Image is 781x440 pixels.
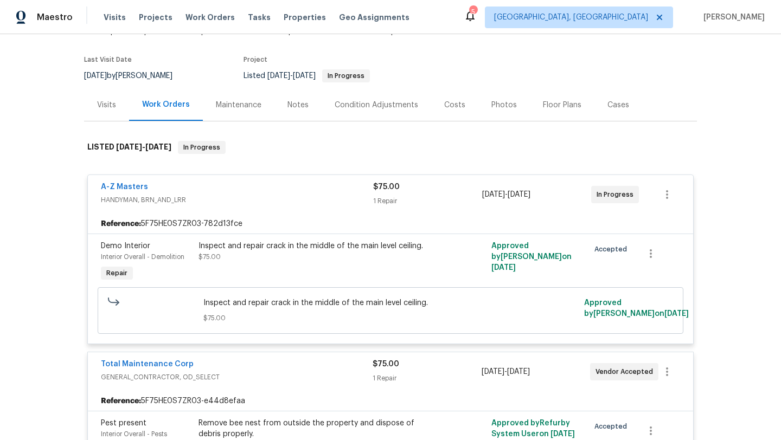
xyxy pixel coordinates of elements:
[84,69,185,82] div: by [PERSON_NAME]
[84,56,132,63] span: Last Visit Date
[87,141,171,154] h6: LISTED
[339,12,409,23] span: Geo Assignments
[84,72,107,80] span: [DATE]
[116,143,142,151] span: [DATE]
[145,143,171,151] span: [DATE]
[607,100,629,111] div: Cases
[101,419,146,427] span: Pest present
[101,254,184,260] span: Interior Overall - Demolition
[116,143,171,151] span: -
[482,189,530,200] span: -
[543,100,581,111] div: Floor Plans
[491,242,572,271] span: Approved by [PERSON_NAME] on
[101,195,373,205] span: HANDYMAN, BRN_AND_LRR
[179,142,225,153] span: In Progress
[139,12,172,23] span: Projects
[203,313,578,323] span: $75.00
[507,368,530,376] span: [DATE]
[37,12,73,23] span: Maestro
[373,196,482,206] div: 1 Repair
[596,366,657,377] span: Vendor Accepted
[594,244,631,255] span: Accepted
[373,183,400,191] span: $75.00
[335,100,418,111] div: Condition Adjustments
[102,268,132,279] span: Repair
[244,72,370,80] span: Listed
[101,183,148,191] a: A-Z Masters
[491,264,516,271] span: [DATE]
[88,214,693,234] div: 5F75HE0S7ZR03-782d13fce
[494,12,648,23] span: [GEOGRAPHIC_DATA], [GEOGRAPHIC_DATA]
[584,299,689,318] span: Approved by [PERSON_NAME] on
[482,368,504,376] span: [DATE]
[491,419,575,438] span: Approved by Refurby System User on
[101,218,141,229] b: Reference:
[185,12,235,23] span: Work Orders
[97,100,116,111] div: Visits
[199,418,436,439] div: Remove bee nest from outside the property and dispose of debris properly.
[664,310,689,318] span: [DATE]
[373,373,481,384] div: 1 Repair
[101,372,373,383] span: GENERAL_CONTRACTOR, OD_SELECT
[287,100,309,111] div: Notes
[216,100,261,111] div: Maintenance
[101,242,150,250] span: Demo Interior
[284,12,326,23] span: Properties
[142,99,190,110] div: Work Orders
[444,100,465,111] div: Costs
[597,189,638,200] span: In Progress
[491,100,517,111] div: Photos
[199,241,436,251] div: Inspect and repair crack in the middle of the main level ceiling.
[323,73,369,79] span: In Progress
[244,56,267,63] span: Project
[88,391,693,411] div: 5F75HE0S7ZR03-e44d8efaa
[508,191,530,198] span: [DATE]
[594,421,631,432] span: Accepted
[373,360,399,368] span: $75.00
[199,254,221,260] span: $75.00
[699,12,765,23] span: [PERSON_NAME]
[267,72,316,80] span: -
[482,191,505,198] span: [DATE]
[101,360,194,368] a: Total Maintenance Corp
[84,130,697,165] div: LISTED [DATE]-[DATE]In Progress
[101,431,167,437] span: Interior Overall - Pests
[203,297,578,308] span: Inspect and repair crack in the middle of the main level ceiling.
[293,72,316,80] span: [DATE]
[482,366,530,377] span: -
[267,72,290,80] span: [DATE]
[101,396,141,406] b: Reference:
[248,14,271,21] span: Tasks
[104,12,126,23] span: Visits
[469,7,477,17] div: 5
[550,430,575,438] span: [DATE]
